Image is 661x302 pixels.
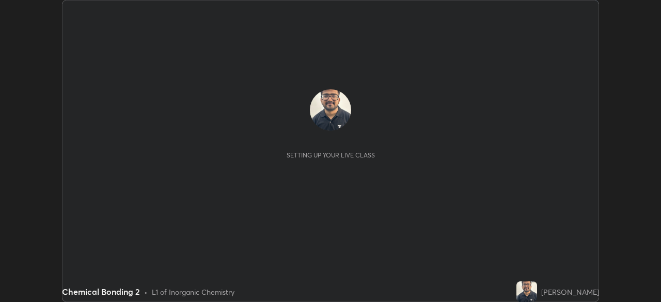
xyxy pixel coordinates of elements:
div: L1 of Inorganic Chemistry [152,287,234,297]
img: 8aca7005bdf34aeda6799b687e6e9637.jpg [310,89,351,131]
div: Chemical Bonding 2 [62,285,140,298]
div: [PERSON_NAME] [541,287,599,297]
div: • [144,287,148,297]
img: 8aca7005bdf34aeda6799b687e6e9637.jpg [516,281,537,302]
div: Setting up your live class [287,151,375,159]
